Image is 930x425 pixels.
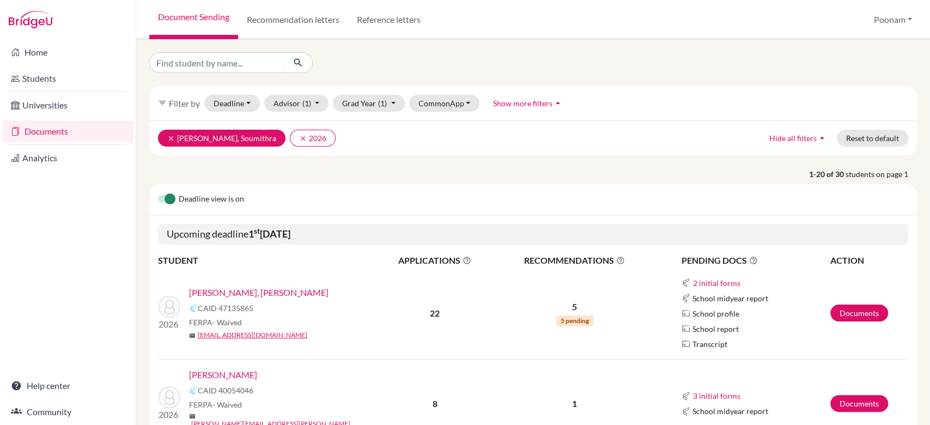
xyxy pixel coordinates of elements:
p: 2026 [159,408,180,421]
span: mail [189,332,196,339]
span: students on page 1 [846,168,917,180]
a: Documents [830,395,888,412]
a: Documents [830,305,888,321]
img: Parchments logo [682,324,690,333]
a: [EMAIL_ADDRESS][DOMAIN_NAME] [198,330,307,340]
span: RECOMMENDATIONS [494,254,655,267]
img: Common App logo [682,392,690,400]
i: arrow_drop_up [552,98,563,108]
button: Hide all filtersarrow_drop_up [760,130,837,147]
input: Find student by name... [149,52,284,73]
button: Advisor(1) [264,95,329,112]
a: [PERSON_NAME] [189,368,257,381]
a: Students [2,68,133,89]
a: Documents [2,120,133,142]
a: Home [2,41,133,63]
span: FERPA [189,317,242,328]
button: Poonam [869,9,917,30]
i: arrow_drop_up [817,132,828,143]
span: FERPA [189,399,242,410]
span: School midyear report [692,293,768,304]
i: clear [299,135,307,142]
img: Common App logo [682,294,690,302]
a: Analytics [2,147,133,169]
img: Parchments logo [682,309,690,318]
span: 5 pending [556,315,593,326]
img: Parchments logo [682,339,690,348]
span: PENDING DOCS [682,254,829,267]
a: Community [2,401,133,423]
th: ACTION [830,253,908,268]
span: mail [189,413,196,420]
img: Common App logo [189,386,198,394]
button: Reset to default [837,130,908,147]
span: Filter by [169,98,200,108]
span: School midyear report [692,405,768,417]
span: Transcript [692,338,727,350]
span: (1) [302,99,311,108]
img: Common App logo [189,303,198,312]
img: Common App logo [682,407,690,416]
button: clear[PERSON_NAME], Soumithra [158,130,285,147]
span: Deadline view is on [179,193,244,206]
h5: Upcoming deadline [158,224,908,245]
b: 8 [433,398,437,409]
a: [PERSON_NAME], [PERSON_NAME] [189,286,329,299]
span: Show more filters [493,99,552,108]
button: 2 initial forms [692,277,741,289]
button: 3 initial forms [692,390,741,402]
img: Common App logo [682,278,690,287]
p: 5 [494,300,655,313]
span: - Waived [212,318,242,327]
i: clear [167,135,175,142]
button: CommonApp [409,95,480,112]
button: clear2026 [290,130,336,147]
span: School profile [692,308,739,319]
button: Show more filtersarrow_drop_up [484,95,573,112]
button: Grad Year(1) [333,95,405,112]
p: 2026 [159,318,180,331]
img: Dinesh, Aryan [159,296,180,318]
span: (1) [378,99,387,108]
img: Bridge-U [9,11,52,28]
th: STUDENT [158,253,376,268]
sup: st [254,227,260,235]
span: Hide all filters [769,133,817,143]
span: - Waived [212,400,242,409]
button: Deadline [204,95,260,112]
img: Karn, Kushagr [159,386,180,408]
a: Universities [2,94,133,116]
i: filter_list [158,99,167,107]
span: CAID 40054046 [198,385,253,396]
span: APPLICATIONS [376,254,493,267]
span: School report [692,323,739,335]
a: Help center [2,375,133,397]
b: 22 [430,308,440,318]
span: CAID 47135865 [198,302,253,314]
strong: 1-20 of 30 [809,168,846,180]
b: 1 [DATE] [248,228,290,240]
p: 1 [494,397,655,410]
